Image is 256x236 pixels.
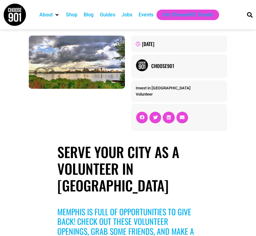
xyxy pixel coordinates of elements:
[142,40,154,48] time: [DATE]
[151,62,223,70] a: Choose901
[84,11,94,19] a: Blog
[149,112,161,123] div: Share on twitter
[136,112,148,123] div: Share on facebook
[57,144,199,194] h1: Serve Your City as a Volunteer in [GEOGRAPHIC_DATA]
[136,86,191,90] a: Invest in [GEOGRAPHIC_DATA]
[176,112,188,123] div: Share on email
[163,112,174,123] div: Share on linkedin
[136,59,148,71] img: Picture of Choose901
[66,11,77,19] a: Shop
[245,10,255,20] div: Search
[139,11,153,19] a: Events
[100,11,115,19] a: Guides
[39,11,53,19] a: About
[36,10,238,20] nav: Main nav
[121,11,132,19] a: Jobs
[36,10,63,20] div: About
[136,92,153,97] a: Volunteer
[163,11,213,19] a: Get Choose901 Emails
